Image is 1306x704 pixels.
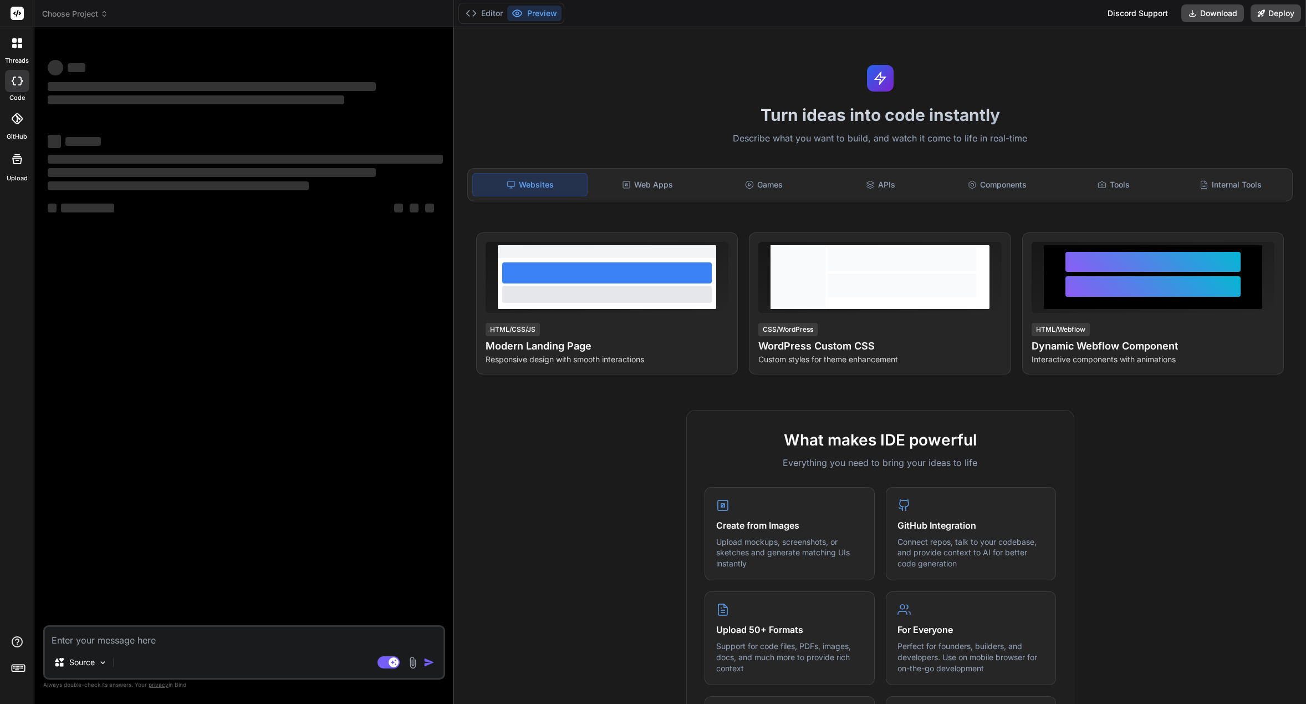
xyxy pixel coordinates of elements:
[98,658,108,667] img: Pick Models
[472,173,588,196] div: Websites
[716,519,863,532] h4: Create from Images
[1032,323,1090,336] div: HTML/Webflow
[758,338,1001,354] h4: WordPress Custom CSS
[406,656,419,669] img: attachment
[424,657,435,668] img: icon
[1174,173,1288,196] div: Internal Tools
[65,137,101,146] span: ‌
[149,681,169,688] span: privacy
[48,60,63,75] span: ‌
[486,338,728,354] h4: Modern Landing Page
[61,204,114,212] span: ‌
[48,181,309,190] span: ‌
[410,204,419,212] span: ‌
[716,641,863,673] p: Support for code files, PDFs, images, docs, and much more to provide rich context
[1251,4,1301,22] button: Deploy
[940,173,1054,196] div: Components
[48,155,443,164] span: ‌
[1057,173,1171,196] div: Tools
[897,536,1044,569] p: Connect repos, talk to your codebase, and provide context to AI for better code generation
[590,173,704,196] div: Web Apps
[48,95,344,104] span: ‌
[486,354,728,365] p: Responsive design with smooth interactions
[758,354,1001,365] p: Custom styles for theme enhancement
[48,82,376,91] span: ‌
[897,519,1044,532] h4: GitHub Integration
[461,105,1299,125] h1: Turn ideas into code instantly
[43,680,445,690] p: Always double-check its answers. Your in Bind
[507,6,562,21] button: Preview
[705,428,1056,452] h2: What makes IDE powerful
[461,6,507,21] button: Editor
[1101,4,1175,22] div: Discord Support
[716,623,863,636] h4: Upload 50+ Formats
[425,204,434,212] span: ‌
[394,204,403,212] span: ‌
[823,173,937,196] div: APIs
[48,135,61,148] span: ‌
[69,657,95,668] p: Source
[42,8,108,19] span: Choose Project
[1032,338,1274,354] h4: Dynamic Webflow Component
[5,56,29,65] label: threads
[9,93,25,103] label: code
[1032,354,1274,365] p: Interactive components with animations
[486,323,540,336] div: HTML/CSS/JS
[68,63,85,72] span: ‌
[461,131,1299,146] p: Describe what you want to build, and watch it come to life in real-time
[48,204,57,212] span: ‌
[7,174,28,183] label: Upload
[897,623,1044,636] h4: For Everyone
[707,173,821,196] div: Games
[897,641,1044,673] p: Perfect for founders, builders, and developers. Use on mobile browser for on-the-go development
[758,323,818,336] div: CSS/WordPress
[705,456,1056,469] p: Everything you need to bring your ideas to life
[7,132,27,141] label: GitHub
[1181,4,1244,22] button: Download
[716,536,863,569] p: Upload mockups, screenshots, or sketches and generate matching UIs instantly
[48,168,376,177] span: ‌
